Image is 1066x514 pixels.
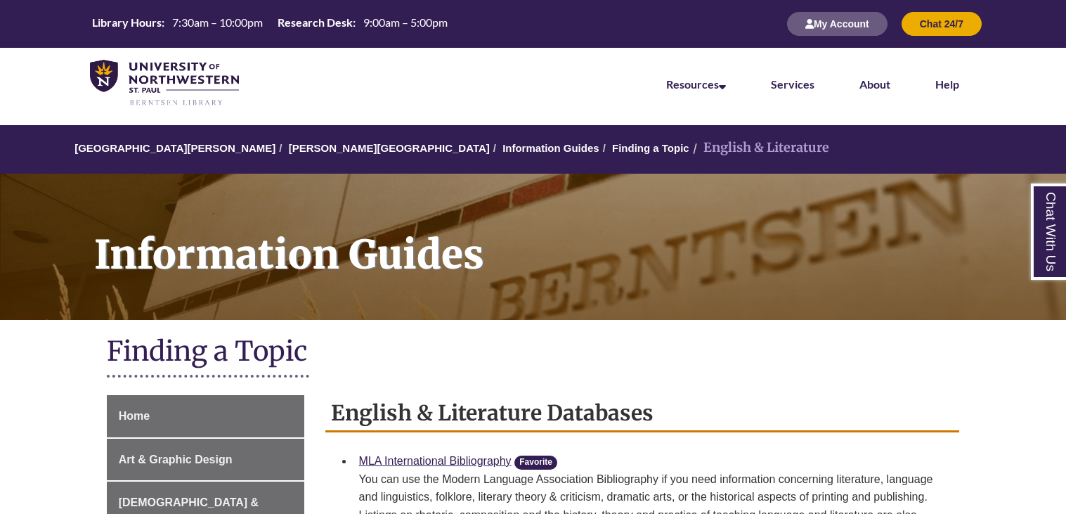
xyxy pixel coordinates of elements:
[859,77,890,91] a: About
[86,15,453,32] table: Hours Today
[771,77,814,91] a: Services
[86,15,453,34] a: Hours Today
[289,142,490,154] a: [PERSON_NAME][GEOGRAPHIC_DATA]
[514,456,557,470] span: Favorite
[119,410,150,422] span: Home
[107,395,304,437] a: Home
[107,439,304,481] a: Art & Graphic Design
[86,15,167,30] th: Library Hours:
[107,334,960,371] h1: Finding a Topic
[359,455,512,467] a: MLA International Bibliography
[902,18,982,30] a: Chat 24/7
[272,15,358,30] th: Research Desk:
[74,142,275,154] a: [GEOGRAPHIC_DATA][PERSON_NAME]
[689,138,829,158] li: English & Literature
[502,142,599,154] a: Information Guides
[935,77,959,91] a: Help
[119,454,233,465] span: Art & Graphic Design
[666,77,726,91] a: Resources
[79,174,1066,302] h1: Information Guides
[172,15,263,29] span: 7:30am – 10:00pm
[902,12,982,36] button: Chat 24/7
[90,60,239,107] img: UNWSP Library Logo
[787,12,888,36] button: My Account
[787,18,888,30] a: My Account
[612,142,689,154] a: Finding a Topic
[363,15,448,29] span: 9:00am – 5:00pm
[325,395,960,432] h2: English & Literature Databases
